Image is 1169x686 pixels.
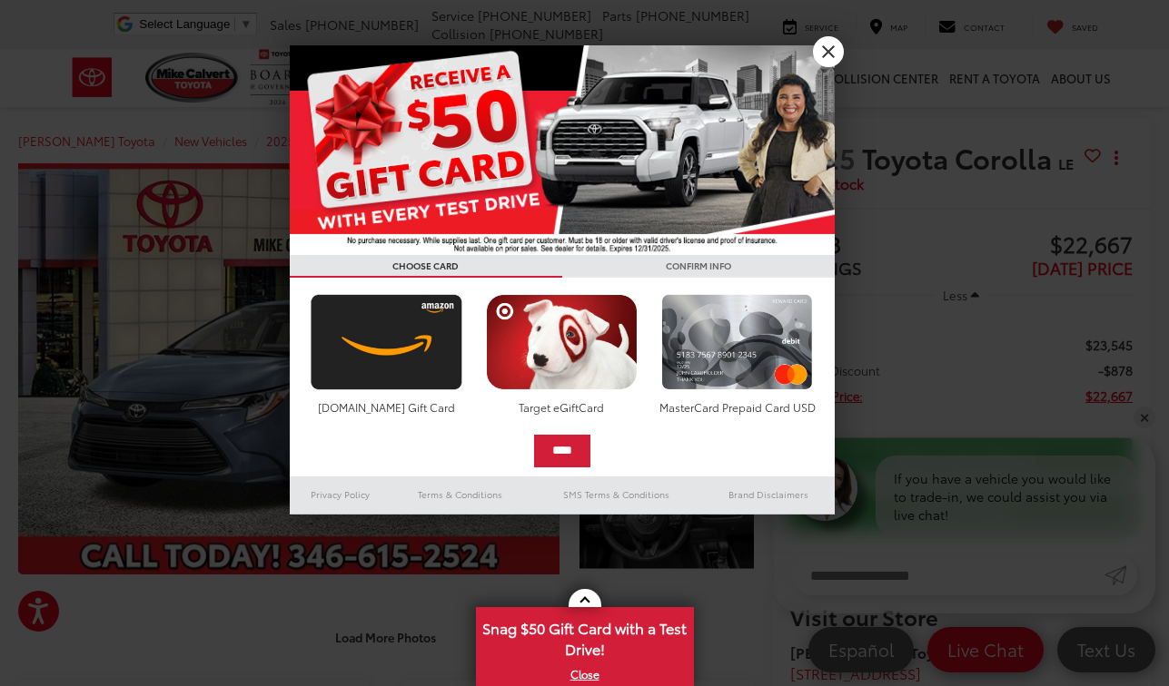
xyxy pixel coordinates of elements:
h3: CONFIRM INFO [562,255,835,278]
img: amazoncard.png [306,294,467,390]
a: Terms & Conditions [391,484,530,505]
img: targetcard.png [481,294,642,390]
h3: CHOOSE CARD [290,255,562,278]
div: [DOMAIN_NAME] Gift Card [306,399,467,415]
div: Target eGiftCard [481,399,642,415]
a: Brand Disclaimers [702,484,835,505]
span: Snag $50 Gift Card with a Test Drive! [478,609,692,664]
div: MasterCard Prepaid Card USD [657,399,817,415]
img: mastercard.png [657,294,817,390]
img: 55838_top_625864.jpg [290,45,835,255]
a: Privacy Policy [290,484,391,505]
a: SMS Terms & Conditions [530,484,702,505]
